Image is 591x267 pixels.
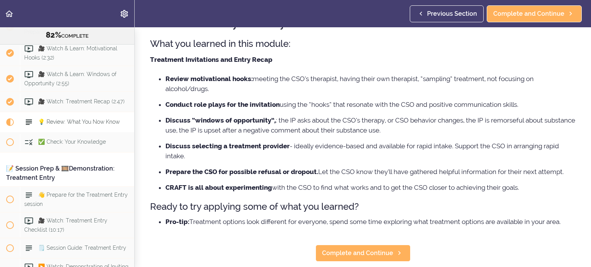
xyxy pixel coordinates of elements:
[150,37,576,50] h3: What you learned in this module:
[150,200,576,213] h3: Ready to try applying some of what you learned?
[165,218,189,226] strong: Pro-tip:
[165,217,576,227] li: Treatment options look different for everyone, spend some time exploring what treatment options a...
[410,5,484,22] a: Previous Section
[427,9,477,18] span: Previous Section
[165,101,280,108] strong: Conduct role plays for the invitation
[165,100,576,109] li: using the “hooks” that resonate with the CSO and positive communication skills.
[24,71,117,86] span: 🎥 Watch & Learn: Windows of Opportunity (2:55)
[10,30,125,40] div: COMPLETE
[24,45,117,60] span: 🎥 Watch & Learn: Motivational Hooks (2:32)
[120,9,129,18] svg: Settings Menu
[165,75,253,83] strong: Review motivational hooks:
[5,9,14,18] svg: Back to course curriculum
[165,168,318,176] strong: Prepare the CSO for possible refusal or dropout.
[150,56,272,63] strong: Treatment Invitations and Entry Recap
[165,184,272,191] strong: CRAFT is all about experimenting
[165,182,576,192] li: with the CSO to find what works and to get the CSO closer to achieving their goals.
[165,167,576,177] li: Let the CSO know they’ll have gathered helpful information for their next attempt.
[150,18,576,30] h2: Here are some key takeaways.
[24,192,128,207] span: 👋 Prepare for the Treatment Entry session
[165,141,576,161] li: - ideally evidence-based and available for rapid intake. Support the CSO in arranging rapid intake.
[487,5,582,22] a: Complete and Continue
[493,9,564,18] span: Complete and Continue
[38,139,106,145] span: ✅ Check: Your Knowledge
[46,30,61,40] span: 82%
[38,245,126,251] span: 🗒️ Session Guide: Treatment Entry
[316,245,411,262] a: Complete and Continue
[322,249,393,258] span: Complete and Continue
[24,217,107,232] span: 🎥 Watch: Treatment Entry Checklist (10:17)
[165,74,576,94] li: meeting the CSO’s therapist, having their own therapist, “sampling” treatment, not focusing on al...
[165,115,576,135] li: : the IP asks about the CSO’s therapy, or CSO behavior changes, the IP is remorseful about substa...
[165,142,290,150] strong: Discuss selecting a treatment provider
[38,98,125,104] span: 🎥 Watch: Treatment Recap (2:47)
[38,119,120,125] span: 💡 Review: What You Now Know
[165,116,276,124] strong: Discuss “windows of opportunity”,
